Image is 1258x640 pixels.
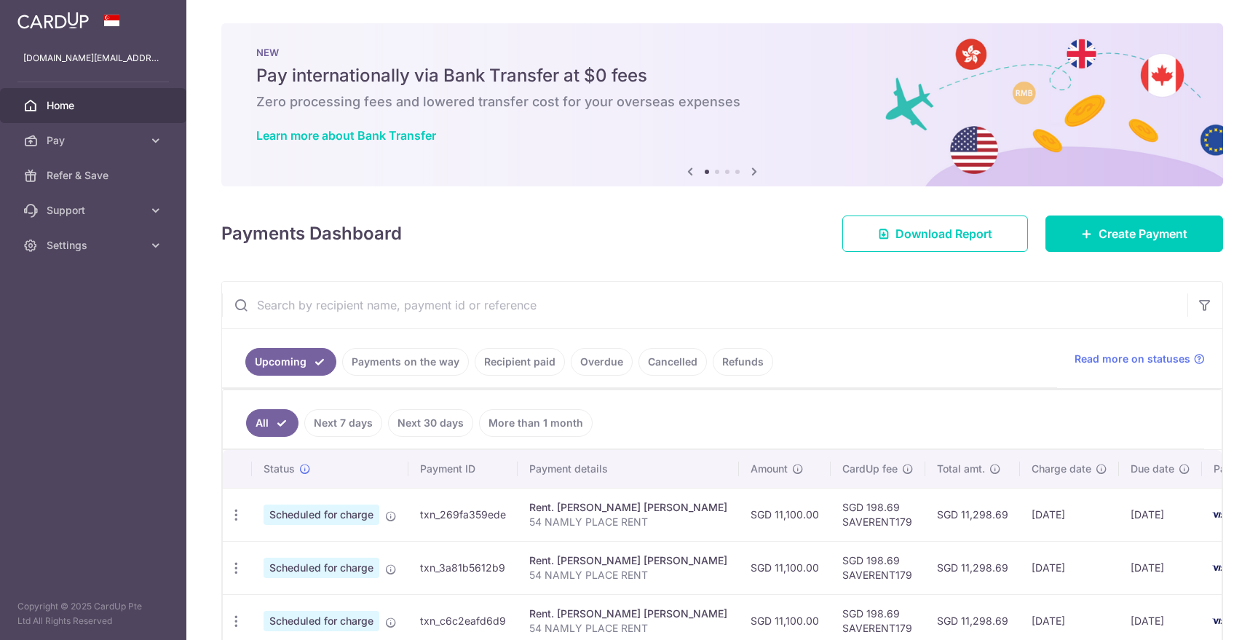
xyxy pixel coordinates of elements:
h5: Pay internationally via Bank Transfer at $0 fees [256,64,1188,87]
td: [DATE] [1020,541,1119,594]
td: SGD 11,298.69 [925,488,1020,541]
span: Home [47,98,143,113]
a: Next 7 days [304,409,382,437]
span: Status [264,462,295,476]
p: NEW [256,47,1188,58]
a: All [246,409,298,437]
a: Download Report [842,216,1028,252]
span: Download Report [895,225,992,242]
img: Bank Card [1206,506,1235,524]
div: Rent. [PERSON_NAME] [PERSON_NAME] [529,607,727,621]
span: Amount [751,462,788,476]
a: Next 30 days [388,409,473,437]
a: Cancelled [638,348,707,376]
iframe: Opens a widget where you can find more information [1164,596,1243,633]
h4: Payments Dashboard [221,221,402,247]
td: txn_269fa359ede [408,488,518,541]
td: SGD 11,298.69 [925,541,1020,594]
span: Scheduled for charge [264,505,379,525]
td: SGD 198.69 SAVERENT179 [831,488,925,541]
td: SGD 11,100.00 [739,488,831,541]
span: Total amt. [937,462,985,476]
p: 54 NAMLY PLACE RENT [529,621,727,636]
th: Payment ID [408,450,518,488]
td: SGD 11,100.00 [739,541,831,594]
div: Rent. [PERSON_NAME] [PERSON_NAME] [529,500,727,515]
p: 54 NAMLY PLACE RENT [529,515,727,529]
a: Create Payment [1045,216,1223,252]
a: Read more on statuses [1075,352,1205,366]
a: Refunds [713,348,773,376]
span: Pay [47,133,143,148]
td: SGD 198.69 SAVERENT179 [831,541,925,594]
p: [DOMAIN_NAME][EMAIL_ADDRESS][DOMAIN_NAME] [23,51,163,66]
td: [DATE] [1119,488,1202,541]
a: More than 1 month [479,409,593,437]
img: Bank Card [1206,559,1235,577]
a: Learn more about Bank Transfer [256,128,436,143]
th: Payment details [518,450,739,488]
span: Scheduled for charge [264,611,379,631]
a: Recipient paid [475,348,565,376]
td: [DATE] [1119,541,1202,594]
span: Refer & Save [47,168,143,183]
span: Settings [47,238,143,253]
td: txn_3a81b5612b9 [408,541,518,594]
span: Due date [1131,462,1174,476]
span: Charge date [1032,462,1091,476]
span: Support [47,203,143,218]
a: Payments on the way [342,348,469,376]
img: CardUp [17,12,89,29]
span: Create Payment [1099,225,1187,242]
td: [DATE] [1020,488,1119,541]
p: 54 NAMLY PLACE RENT [529,568,727,582]
a: Upcoming [245,348,336,376]
span: Scheduled for charge [264,558,379,578]
input: Search by recipient name, payment id or reference [222,282,1187,328]
span: CardUp fee [842,462,898,476]
div: Rent. [PERSON_NAME] [PERSON_NAME] [529,553,727,568]
h6: Zero processing fees and lowered transfer cost for your overseas expenses [256,93,1188,111]
span: Read more on statuses [1075,352,1190,366]
a: Overdue [571,348,633,376]
img: Bank transfer banner [221,23,1223,186]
